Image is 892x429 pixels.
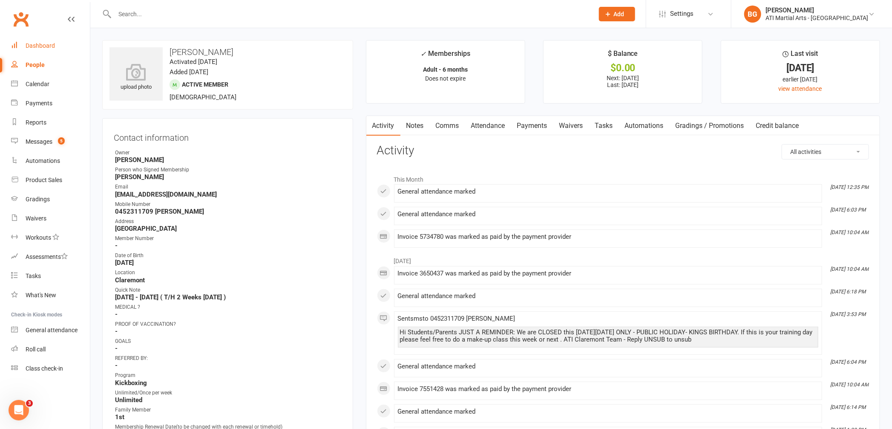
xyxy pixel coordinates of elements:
a: People [11,55,90,75]
strong: Claremont [115,276,342,284]
span: [DEMOGRAPHIC_DATA] [170,93,236,101]
i: [DATE] 6:04 PM [830,359,866,365]
div: Gradings [26,196,50,203]
div: General attendance marked [398,408,818,415]
div: Roll call [26,346,46,353]
li: [DATE] [377,252,869,266]
i: [DATE] 6:03 PM [830,207,866,213]
a: Notes [400,116,430,136]
div: Memberships [420,48,470,64]
div: General attendance marked [398,188,818,195]
div: Member Number [115,235,342,243]
div: Assessments [26,253,68,260]
div: Payments [26,100,52,107]
i: [DATE] 10:04 AM [830,382,869,388]
a: Class kiosk mode [11,359,90,378]
div: Email [115,183,342,191]
i: [DATE] 6:14 PM [830,404,866,410]
a: view attendance [779,85,822,92]
a: Messages 5 [11,132,90,151]
time: Activated [DATE] [170,58,217,66]
div: Waivers [26,215,46,222]
a: Payments [511,116,553,136]
div: Hi Students/Parents JUST A REMINDER: We are CLOSED this [DATE][DATE] ONLY - PUBLIC HOLIDAY- KINGS... [400,329,816,343]
strong: 0452311709 [PERSON_NAME] [115,208,342,215]
strong: [PERSON_NAME] [115,156,342,164]
a: Waivers [553,116,589,136]
a: General attendance kiosk mode [11,321,90,340]
span: Add [614,11,624,17]
div: [PERSON_NAME] [765,6,868,14]
p: Next: [DATE] Last: [DATE] [551,75,694,88]
span: Does not expire [425,75,466,82]
button: Add [599,7,635,21]
strong: [DATE] [115,259,342,267]
h3: [PERSON_NAME] [109,47,346,57]
a: Product Sales [11,171,90,190]
div: Dashboard [26,42,55,49]
span: Settings [670,4,693,23]
strong: [GEOGRAPHIC_DATA] [115,225,342,232]
div: Invoice 7551428 was marked as paid by the payment provider [398,386,818,393]
a: Clubworx [10,9,32,30]
div: Product Sales [26,177,62,183]
iframe: Intercom live chat [9,400,29,420]
div: People [26,61,45,68]
strong: Kickboxing [115,379,342,387]
a: What's New [11,286,90,305]
div: [DATE] [729,64,872,72]
span: 5 [58,137,65,145]
strong: - [115,345,342,352]
a: Attendance [465,116,511,136]
div: $ Balance [608,48,638,64]
div: Person who Signed Membership [115,166,342,174]
a: Workouts [11,228,90,247]
div: Class check-in [26,365,63,372]
div: earlier [DATE] [729,75,872,84]
i: ✓ [420,50,426,58]
div: Workouts [26,234,51,241]
a: Automations [11,151,90,171]
a: Calendar [11,75,90,94]
a: Dashboard [11,36,90,55]
input: Search... [112,8,588,20]
div: Calendar [26,81,49,87]
div: ATI Martial Arts - [GEOGRAPHIC_DATA] [765,14,868,22]
div: General attendance marked [398,363,818,370]
div: Family Member [115,406,342,414]
div: Owner [115,149,342,157]
a: Tasks [589,116,619,136]
div: PROOF OF VACCINATION? [115,320,342,328]
h3: Activity [377,144,869,157]
a: Gradings / Promotions [670,116,750,136]
i: [DATE] 12:35 PM [830,184,869,190]
div: REFERRED BY: [115,354,342,362]
i: [DATE] 10:04 AM [830,266,869,272]
a: Comms [430,116,465,136]
div: GOALS [115,337,342,345]
div: Invoice 3650437 was marked as paid by the payment provider [398,270,818,277]
div: General attendance [26,327,78,333]
a: Credit balance [750,116,805,136]
span: Active member [182,81,228,88]
li: This Month [377,171,869,184]
div: MEDICAL ? [115,303,342,311]
strong: - [115,310,342,318]
div: Date of Birth [115,252,342,260]
a: Automations [619,116,670,136]
div: upload photo [109,64,163,92]
h3: Contact information [114,130,342,142]
strong: Adult - 6 months [423,66,468,73]
a: Assessments [11,247,90,267]
div: General attendance marked [398,293,818,300]
div: Last visit [783,48,818,64]
strong: [PERSON_NAME] [115,173,342,181]
a: Waivers [11,209,90,228]
div: Location [115,269,342,277]
div: Program [115,371,342,380]
div: General attendance marked [398,211,818,218]
a: Reports [11,113,90,132]
div: Messages [26,138,52,145]
strong: [DATE] - [DATE] ( T/H 2 Weeks [DATE] ) [115,293,342,301]
strong: - [115,362,342,369]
